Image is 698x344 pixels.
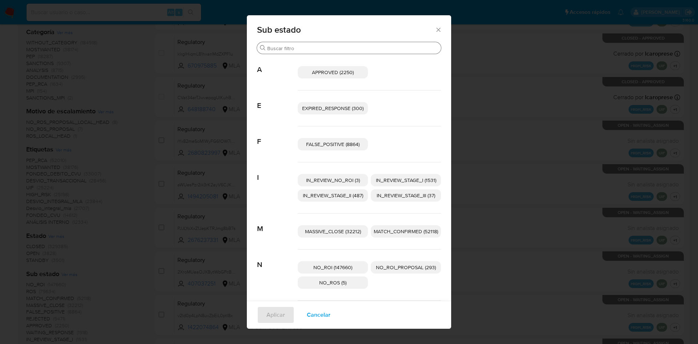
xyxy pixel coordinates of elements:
[298,102,368,114] div: EXPIRED_RESPONSE (300)
[257,162,298,182] span: I
[371,261,441,274] div: NO_ROI_PROPOSAL (293)
[298,276,368,289] div: NO_ROS (5)
[257,126,298,146] span: F
[435,26,441,33] button: Cerrar
[267,45,438,52] input: Buscar filtro
[298,261,368,274] div: NO_ROI (147660)
[376,264,436,271] span: NO_ROI_PROPOSAL (293)
[302,105,364,112] span: EXPIRED_RESPONSE (300)
[298,189,368,202] div: IN_REVIEW_STAGE_II (487)
[303,192,363,199] span: IN_REVIEW_STAGE_II (487)
[297,306,340,324] button: Cancelar
[298,66,368,78] div: APPROVED (2250)
[307,307,330,323] span: Cancelar
[312,69,354,76] span: APPROVED (2250)
[298,138,368,150] div: FALSE_POSITIVE (8864)
[257,25,435,34] span: Sub estado
[257,54,298,74] span: A
[257,250,298,269] span: N
[306,177,360,184] span: IN_REVIEW_NO_ROI (3)
[371,189,441,202] div: IN_REVIEW_STAGE_III (37)
[376,177,436,184] span: IN_REVIEW_STAGE_I (1531)
[298,174,368,186] div: IN_REVIEW_NO_ROI (3)
[371,174,441,186] div: IN_REVIEW_STAGE_I (1531)
[319,279,346,286] span: NO_ROS (5)
[305,228,361,235] span: MASSIVE_CLOSE (32212)
[260,45,266,51] button: Buscar
[377,192,435,199] span: IN_REVIEW_STAGE_III (37)
[298,225,368,238] div: MASSIVE_CLOSE (32212)
[306,141,360,148] span: FALSE_POSITIVE (8864)
[257,214,298,233] span: M
[257,90,298,110] span: E
[374,228,438,235] span: MATCH_CONFIRMED (52118)
[371,225,441,238] div: MATCH_CONFIRMED (52118)
[313,264,352,271] span: NO_ROI (147660)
